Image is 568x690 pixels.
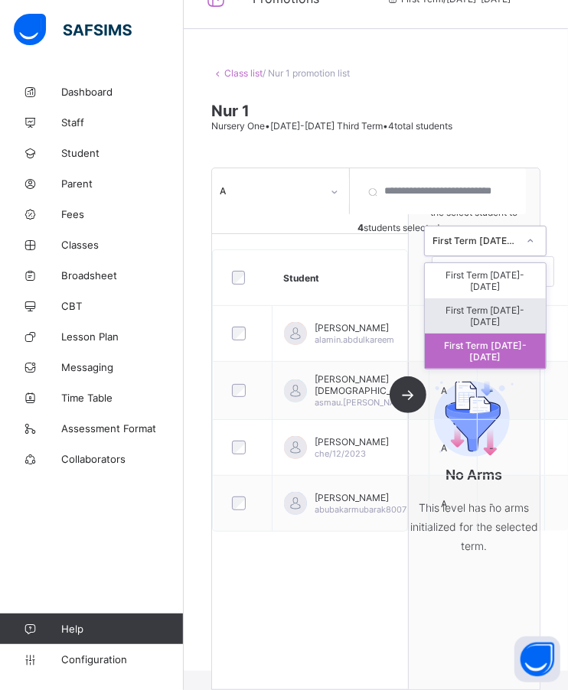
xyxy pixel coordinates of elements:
span: [PERSON_NAME] [315,436,389,448]
span: abubakarmubarak8007 [315,504,406,515]
button: Open asap [514,636,560,682]
span: asmau.[PERSON_NAME] [315,397,411,408]
span: - [489,441,494,453]
span: Nursery One • [DATE]-[DATE] Third Term • 4 total students [211,120,452,132]
div: First Term [DATE]-[DATE] [425,263,546,298]
span: Dashboard [61,86,184,98]
span: Student [61,147,184,159]
span: Staff [61,116,184,129]
span: / Nur 1 promotion list [263,67,350,79]
span: A [441,497,447,509]
div: A [220,185,322,197]
span: A [441,385,447,396]
span: Lesson Plan [61,330,184,343]
span: - [489,497,494,509]
div: First Term [DATE]-[DATE] [425,298,546,334]
span: alamin.abdulkareem [315,334,394,345]
div: First Term [DATE]-[DATE] [425,334,546,369]
span: CBT [61,300,184,312]
span: Parent [61,177,184,190]
img: safsims [14,14,132,46]
span: [PERSON_NAME] [DEMOGRAPHIC_DATA] [315,373,417,396]
span: Help [61,623,183,635]
span: Configuration [61,653,183,666]
span: Broadsheet [61,269,184,282]
span: Classes [61,239,184,251]
a: Class list [224,67,263,79]
span: A [441,441,447,453]
span: Fees [61,208,184,220]
span: Assessment Format [61,422,184,435]
span: che/12/2023 [315,448,366,459]
span: Time Table [61,392,184,404]
span: students selected [357,222,439,233]
th: Student [272,250,429,306]
span: [PERSON_NAME] [315,322,394,334]
div: First Term [DATE]-[DATE] [433,235,517,246]
span: - [489,385,494,396]
span: Messaging [61,361,184,373]
span: Nur 1 [211,102,540,120]
span: Collaborators [61,453,184,465]
b: 4 [357,222,364,233]
span: [PERSON_NAME] [315,492,406,503]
